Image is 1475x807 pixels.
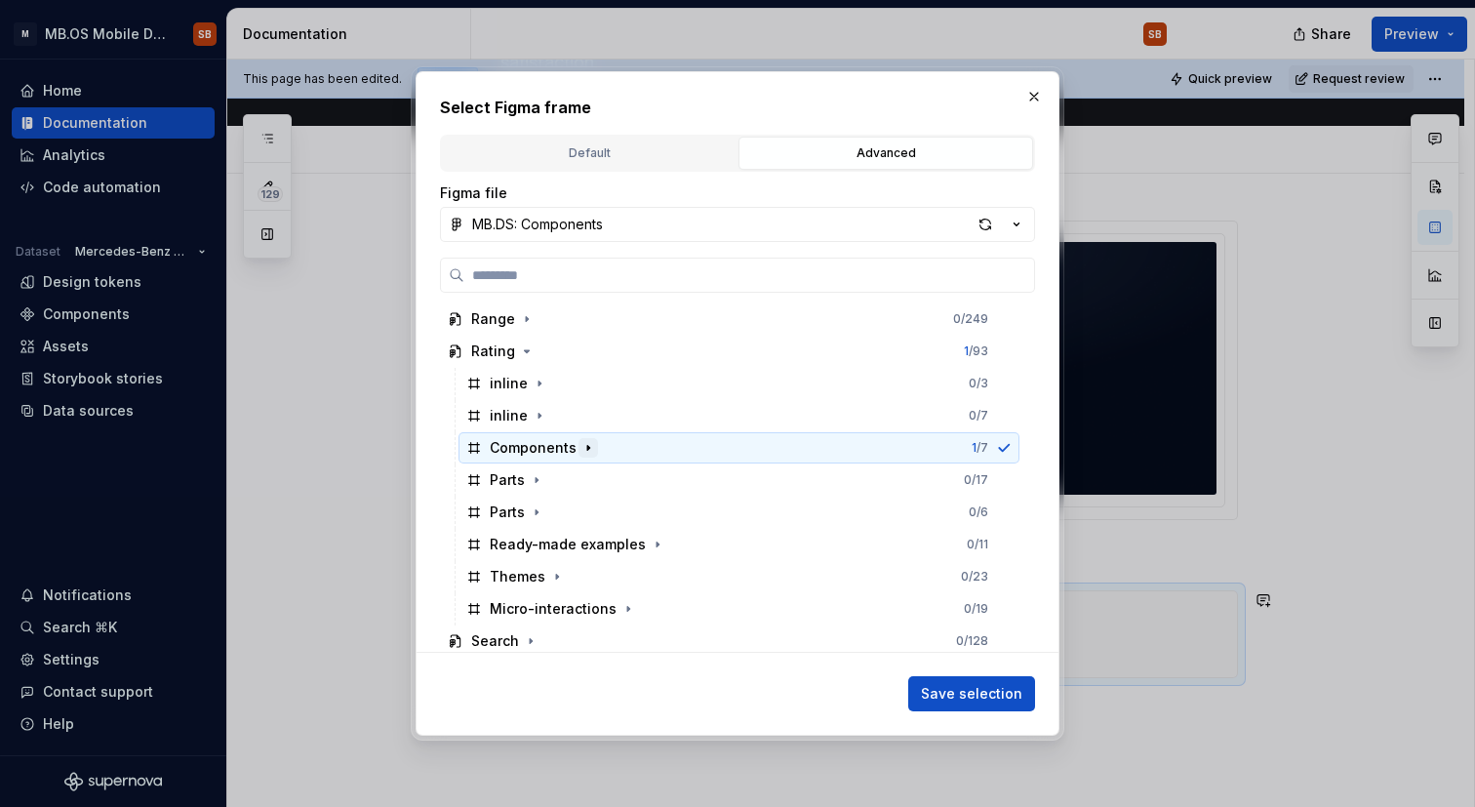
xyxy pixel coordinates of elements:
div: Search [471,631,519,651]
div: Default [449,143,730,163]
div: 0 / 17 [964,472,988,488]
div: 0 / 3 [969,376,988,391]
div: 0 / 249 [953,311,988,327]
div: MB.DS: Components [472,215,603,234]
div: Themes [490,567,545,586]
div: inline [490,374,528,393]
div: Advanced [745,143,1026,163]
div: Ready-made examples [490,535,646,554]
div: 0 / 19 [964,601,988,617]
label: Figma file [440,183,507,203]
div: Micro-interactions [490,599,617,619]
div: 0 / 7 [969,408,988,424]
div: Rating [471,342,515,361]
button: Save selection [908,676,1035,711]
div: 0 / 128 [956,633,988,649]
div: 0 / 23 [961,569,988,585]
div: 0 / 6 [969,504,988,520]
span: Save selection [921,684,1022,704]
div: 0 / 11 [967,537,988,552]
div: inline [490,406,528,425]
button: MB.DS: Components [440,207,1035,242]
span: 1 [964,343,969,358]
div: / 7 [972,440,988,456]
div: Parts [490,503,525,522]
div: / 93 [964,343,988,359]
div: Parts [490,470,525,490]
div: Range [471,309,515,329]
h2: Select Figma frame [440,96,1035,119]
div: Components [490,438,577,458]
span: 1 [972,440,977,455]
